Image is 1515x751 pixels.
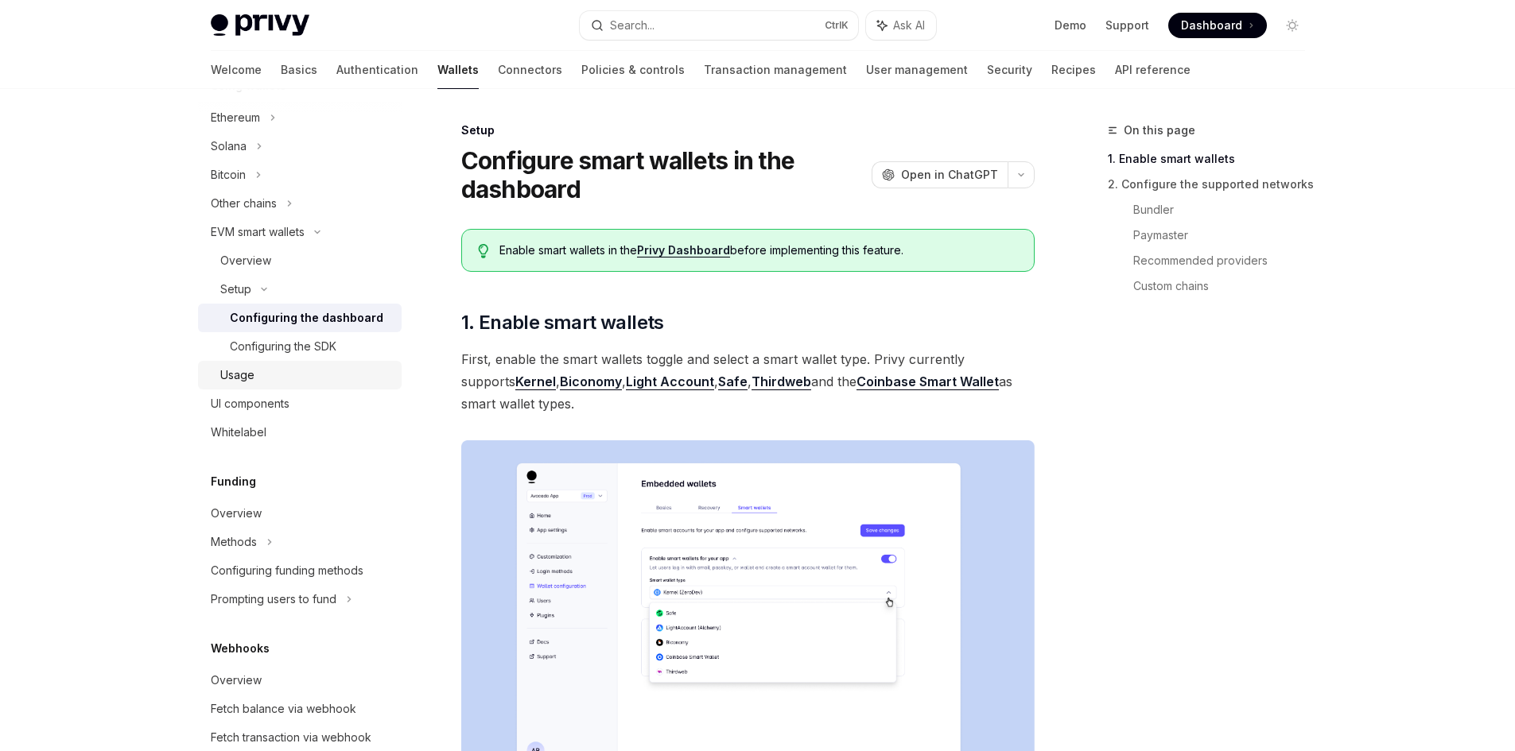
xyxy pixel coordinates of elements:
[901,167,998,183] span: Open in ChatGPT
[987,51,1032,89] a: Security
[198,499,402,528] a: Overview
[1105,17,1149,33] a: Support
[211,14,309,37] img: light logo
[211,472,256,491] h5: Funding
[893,17,925,33] span: Ask AI
[211,728,371,747] div: Fetch transaction via webhook
[211,51,262,89] a: Welcome
[1124,121,1195,140] span: On this page
[515,374,556,390] a: Kernel
[752,374,811,390] a: Thirdweb
[498,51,562,89] a: Connectors
[198,556,402,585] a: Configuring funding methods
[1133,273,1318,299] a: Custom chains
[220,280,251,299] div: Setup
[211,699,356,718] div: Fetch balance via webhook
[1280,13,1305,38] button: Toggle dark mode
[1133,223,1318,248] a: Paymaster
[610,16,655,35] div: Search...
[198,389,402,418] a: UI components
[461,122,1035,138] div: Setup
[198,695,402,723] a: Fetch balance via webhook
[461,310,664,335] span: 1. Enable smart wallets
[580,11,858,40] button: Search...CtrlK
[857,374,999,390] a: Coinbase Smart Wallet
[211,639,270,658] h5: Webhooks
[461,146,865,203] h1: Configure smart wallets in the dashboard
[211,423,266,442] div: Whitelabel
[211,590,336,609] div: Prompting users to fund
[1108,172,1318,197] a: 2. Configure the supported networks
[1055,17,1086,33] a: Demo
[230,337,336,356] div: Configuring the SDK
[866,11,936,40] button: Ask AI
[198,304,402,332] a: Configuring the dashboard
[637,243,730,257] a: Privy Dashboard
[220,366,254,385] div: Usage
[1108,146,1318,172] a: 1. Enable smart wallets
[211,504,262,523] div: Overview
[1168,13,1267,38] a: Dashboard
[198,246,402,275] a: Overview
[872,161,1008,188] button: Open in ChatGPT
[1115,51,1191,89] a: API reference
[211,165,246,184] div: Bitcoin
[560,374,622,390] a: Biconomy
[211,137,247,156] div: Solana
[626,374,714,390] a: Light Account
[1181,17,1242,33] span: Dashboard
[281,51,317,89] a: Basics
[220,251,271,270] div: Overview
[1133,248,1318,273] a: Recommended providers
[211,671,262,690] div: Overview
[437,51,479,89] a: Wallets
[198,666,402,695] a: Overview
[211,532,257,552] div: Methods
[704,51,847,89] a: Transaction management
[825,19,849,32] span: Ctrl K
[1051,51,1096,89] a: Recipes
[336,51,418,89] a: Authentication
[230,308,383,327] div: Configuring the dashboard
[198,418,402,447] a: Whitelabel
[198,361,402,389] a: Usage
[211,223,305,242] div: EVM smart wallets
[211,394,289,413] div: UI components
[211,108,260,127] div: Ethereum
[211,194,277,213] div: Other chains
[211,561,363,580] div: Configuring funding methods
[198,332,402,361] a: Configuring the SDK
[581,51,685,89] a: Policies & controls
[461,348,1035,415] span: First, enable the smart wallets toggle and select a smart wallet type. Privy currently supports ,...
[718,374,748,390] a: Safe
[1133,197,1318,223] a: Bundler
[866,51,968,89] a: User management
[499,242,1017,258] span: Enable smart wallets in the before implementing this feature.
[478,244,489,258] svg: Tip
